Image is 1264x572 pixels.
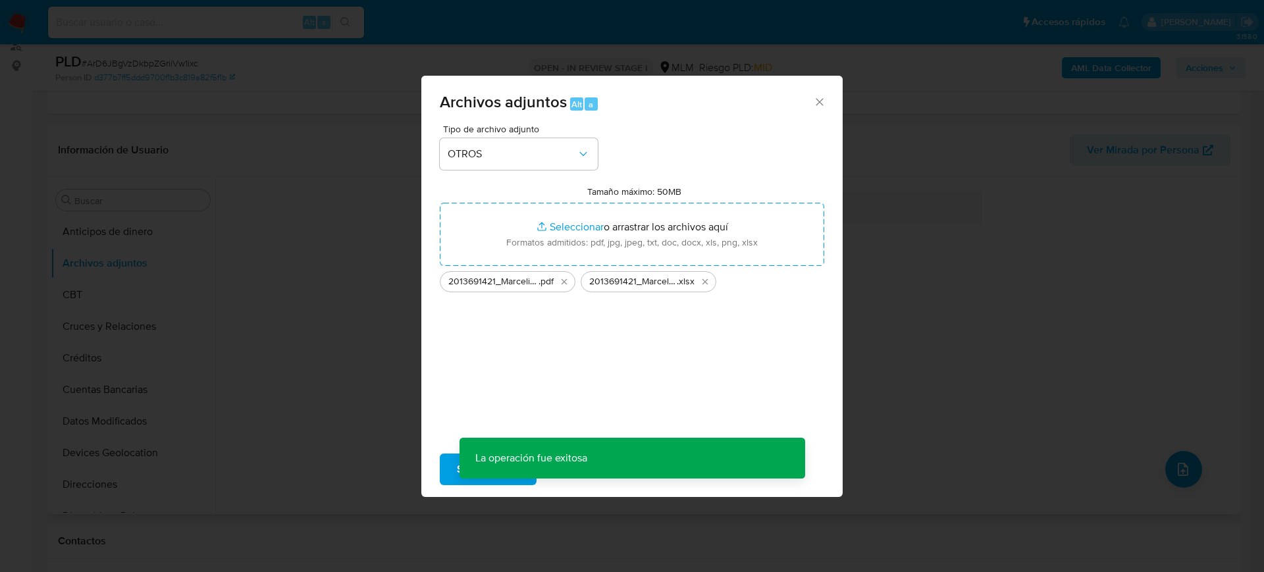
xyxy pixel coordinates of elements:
[448,147,577,161] span: OTROS
[697,274,713,290] button: Eliminar 2013691421_Marcelino Rodriguez_Agosto2025.xlsx
[443,124,601,134] span: Tipo de archivo adjunto
[587,186,681,197] label: Tamaño máximo: 50MB
[539,275,554,288] span: .pdf
[440,266,824,292] ul: Archivos seleccionados
[677,275,695,288] span: .xlsx
[571,98,582,111] span: Alt
[460,438,603,479] p: La operación fue exitosa
[457,455,519,484] span: Subir archivo
[448,275,539,288] span: 2013691421_Marcelino Rodriguez_Agosto2025
[440,138,598,170] button: OTROS
[559,455,602,484] span: Cancelar
[589,275,677,288] span: 2013691421_Marcelino Rodriguez_Agosto2025
[556,274,572,290] button: Eliminar 2013691421_Marcelino Rodriguez_Agosto2025.pdf
[589,98,593,111] span: a
[440,454,537,485] button: Subir archivo
[813,95,825,107] button: Cerrar
[440,90,567,113] span: Archivos adjuntos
